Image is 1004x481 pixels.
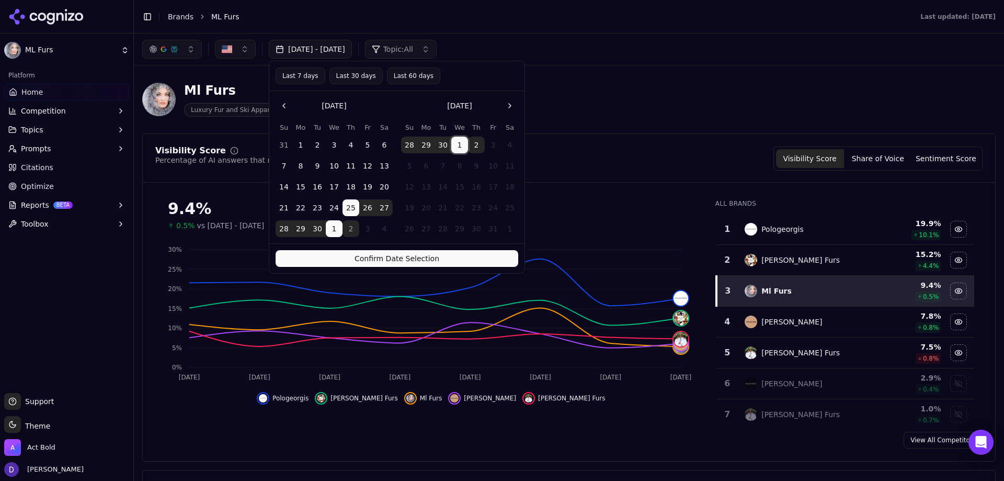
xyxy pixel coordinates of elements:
[874,404,941,414] div: 1.0 %
[401,122,418,132] th: Sunday
[501,122,518,132] th: Saturday
[530,374,551,381] tspan: [DATE]
[276,199,292,216] button: Sunday, September 21st, 2025
[21,181,54,192] span: Optimize
[716,338,974,368] tr: 5marc kaufman furs[PERSON_NAME] Furs7.5%0.8%Hide marc kaufman furs data
[950,375,967,392] button: Show maximilian data
[359,158,376,174] button: Friday, September 12th, 2025
[309,199,326,216] button: Tuesday, September 23rd, 2025
[721,254,735,266] div: 2
[721,316,735,328] div: 4
[4,439,55,456] button: Open organization switcher
[343,137,359,153] button: Thursday, September 4th, 2025
[4,67,129,84] div: Platform
[343,158,359,174] button: Thursday, September 11th, 2025
[168,305,182,312] tspan: 15%
[716,368,974,399] tr: 6maximilian[PERSON_NAME]2.9%0.4%Show maximilian data
[184,82,282,99] div: Ml Furs
[716,214,974,245] tr: 1pologeorgisPologeorgis19.9%10.1%Hide pologeorgis data
[721,377,735,390] div: 6
[276,68,325,84] button: Last 7 days
[745,408,757,421] img: kaufman furs
[326,122,343,132] th: Wednesday
[538,394,606,402] span: [PERSON_NAME] Furs
[53,202,73,209] span: BETA
[276,137,292,153] button: Sunday, August 31st, 2025
[418,137,435,153] button: Monday, September 29th, 2025, selected
[272,394,309,402] span: Pologeorgis
[276,158,292,174] button: Sunday, September 7th, 2025
[4,121,129,138] button: Topics
[21,396,54,407] span: Support
[485,122,501,132] th: Friday
[4,140,129,157] button: Prompts
[317,394,325,402] img: henig furs
[343,122,359,132] th: Thursday
[21,422,50,430] span: Theme
[326,199,343,216] button: Wednesday, September 24th, 2025
[292,220,309,237] button: Monday, September 29th, 2025, selected
[269,40,352,59] button: [DATE] - [DATE]
[401,122,518,237] table: October 2025
[276,122,292,132] th: Sunday
[27,443,55,452] span: Act Bold
[326,178,343,195] button: Wednesday, September 17th, 2025
[168,285,182,293] tspan: 20%
[950,314,967,330] button: Hide yves salomon data
[315,392,398,405] button: Hide henig furs data
[4,42,21,59] img: ML Furs
[600,374,621,381] tspan: [DATE]
[4,103,129,119] button: Competition
[21,125,43,135] span: Topics
[451,137,468,153] button: Wednesday, October 1st, 2025, selected
[168,12,899,22] nav: breadcrumb
[376,158,393,174] button: Saturday, September 13th, 2025
[745,346,757,359] img: marc kaufman furs
[451,122,468,132] th: Wednesday
[874,218,941,229] div: 19.9 %
[276,97,292,114] button: Go to the Previous Month
[721,223,735,236] div: 1
[23,465,84,474] span: [PERSON_NAME]
[904,432,983,449] a: View All Competitors
[716,307,974,338] tr: 4yves salomon[PERSON_NAME]7.8%0.8%Hide yves salomon data
[359,178,376,195] button: Friday, September 19th, 2025
[329,68,383,84] button: Last 30 days
[950,406,967,423] button: Show kaufman furs data
[309,137,326,153] button: Tuesday, September 2nd, 2025
[460,374,481,381] tspan: [DATE]
[309,158,326,174] button: Tuesday, September 9th, 2025
[343,199,359,216] button: Thursday, September 25th, 2025, selected
[292,199,309,216] button: Monday, September 22nd, 2025
[4,84,129,100] a: Home
[745,316,757,328] img: yves salomon
[721,346,735,359] div: 5
[435,137,451,153] button: Tuesday, September 30th, 2025, selected
[179,374,200,381] tspan: [DATE]
[172,344,182,352] tspan: 5%
[716,245,974,276] tr: 2henig furs[PERSON_NAME] Furs15.2%4.4%Hide henig furs data
[168,325,182,332] tspan: 10%
[292,178,309,195] button: Monday, September 15th, 2025
[716,276,974,307] tr: 3ml fursMl Furs9.4%0.5%Hide ml furs data
[448,392,516,405] button: Hide yves salomon data
[721,408,735,421] div: 7
[923,416,939,424] span: 0.7 %
[259,394,267,402] img: pologeorgis
[715,199,974,208] div: All Brands
[176,220,195,231] span: 0.5%
[292,158,309,174] button: Monday, September 8th, 2025
[950,221,967,238] button: Hide pologeorgis data
[404,392,442,405] button: Hide ml furs data
[874,249,941,260] div: 15.2 %
[168,199,694,218] div: 9.4%
[761,317,822,327] div: [PERSON_NAME]
[874,342,941,352] div: 7.5 %
[376,178,393,195] button: Saturday, September 20th, 2025
[155,155,340,165] div: Percentage of AI answers that mention your brand
[468,122,485,132] th: Thursday
[21,143,51,154] span: Prompts
[435,122,451,132] th: Tuesday
[874,280,941,290] div: 9.4 %
[390,374,411,381] tspan: [DATE]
